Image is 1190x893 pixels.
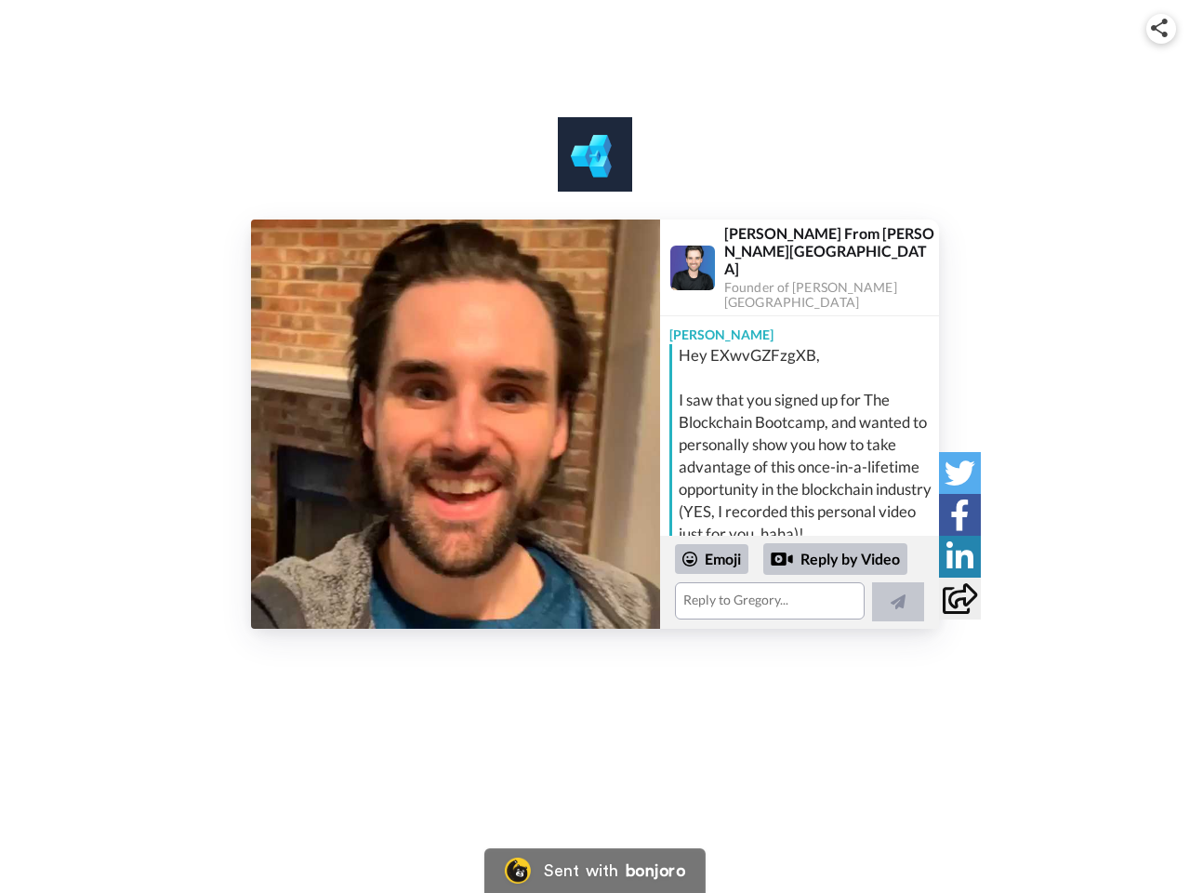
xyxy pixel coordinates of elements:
img: 538ef89b-c133-4814-934b-d39e540567ed-thumb.jpg [251,220,660,629]
div: [PERSON_NAME] [660,316,939,344]
img: logo [558,117,632,192]
div: Hey EXwvGZFzgXB, I saw that you signed up for The Blockchain Bootcamp, and wanted to personally s... [679,344,934,545]
div: Founder of [PERSON_NAME][GEOGRAPHIC_DATA] [724,280,938,312]
div: Emoji [675,544,748,574]
img: ic_share.svg [1151,19,1168,37]
div: [PERSON_NAME] From [PERSON_NAME][GEOGRAPHIC_DATA] [724,224,938,278]
img: Profile Image [670,246,715,290]
div: Reply by Video [771,548,793,570]
div: Reply by Video [763,543,907,575]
